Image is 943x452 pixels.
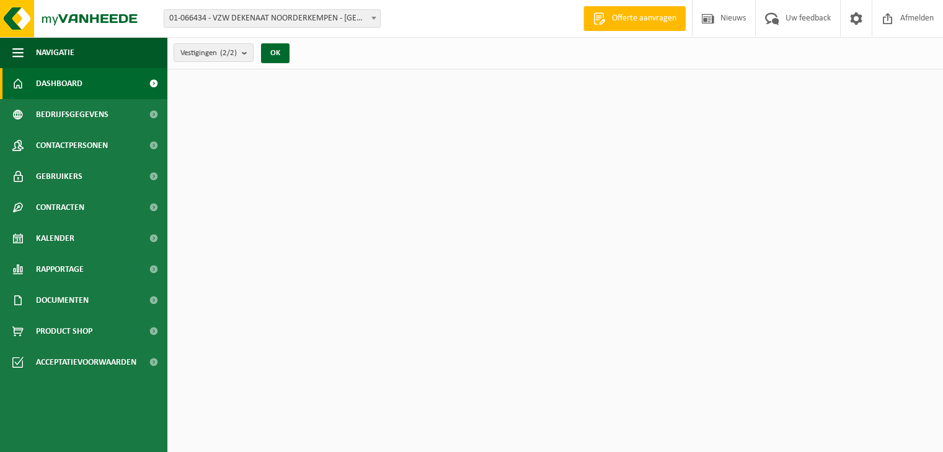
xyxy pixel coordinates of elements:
span: Vestigingen [180,44,237,63]
span: Gebruikers [36,161,82,192]
count: (2/2) [220,49,237,57]
a: Offerte aanvragen [583,6,686,31]
span: 01-066434 - VZW DEKENAAT NOORDERKEMPEN - ESSEN [164,9,381,28]
span: 01-066434 - VZW DEKENAAT NOORDERKEMPEN - ESSEN [164,10,380,27]
span: Dashboard [36,68,82,99]
span: Offerte aanvragen [609,12,680,25]
span: Rapportage [36,254,84,285]
span: Contracten [36,192,84,223]
span: Navigatie [36,37,74,68]
span: Contactpersonen [36,130,108,161]
span: Kalender [36,223,74,254]
button: OK [261,43,290,63]
button: Vestigingen(2/2) [174,43,254,62]
span: Documenten [36,285,89,316]
span: Acceptatievoorwaarden [36,347,136,378]
span: Product Shop [36,316,92,347]
span: Bedrijfsgegevens [36,99,108,130]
